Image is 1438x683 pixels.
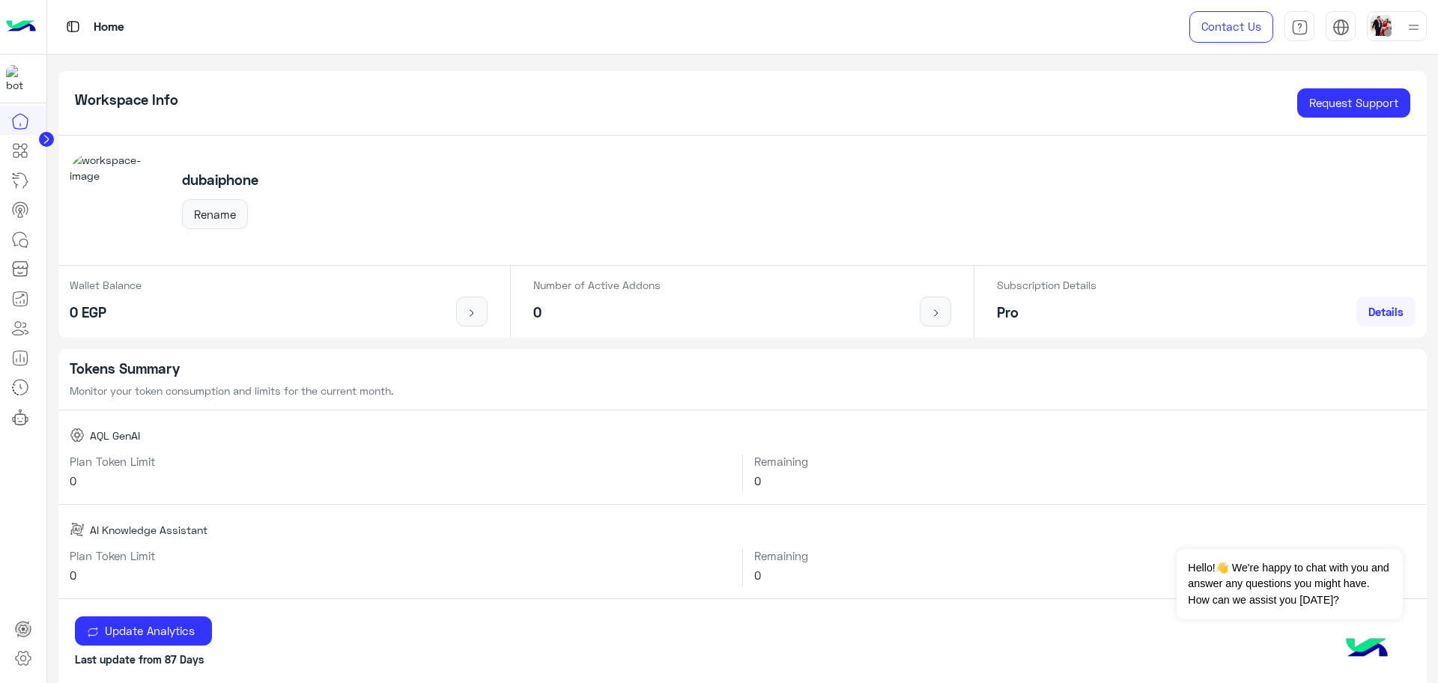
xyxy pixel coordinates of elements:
h6: 0 [754,474,1416,488]
h6: Plan Token Limit [70,455,732,468]
img: tab [64,17,82,36]
a: Contact Us [1189,11,1273,43]
img: Logo [6,11,36,43]
h6: Remaining [754,549,1416,562]
span: AI Knowledge Assistant [90,522,207,538]
img: AI Knowledge Assistant [70,522,85,537]
button: Rename [182,199,248,229]
p: Last update from 87 Days [75,652,1410,667]
span: Update Analytics [99,624,200,637]
img: icon [926,307,945,319]
p: Home [94,17,124,37]
h6: 0 [70,568,732,582]
span: Details [1368,305,1404,318]
button: Update Analytics [75,616,212,646]
h6: Remaining [754,455,1416,468]
h5: Workspace Info [75,91,178,109]
img: hulul-logo.png [1341,623,1393,676]
img: tab [1332,19,1350,36]
p: Monitor your token consumption and limits for the current month. [70,383,1416,398]
p: Wallet Balance [70,277,142,293]
p: Subscription Details [997,277,1096,293]
span: AQL GenAI [90,428,140,443]
h5: 0 [533,304,661,321]
img: update icon [87,626,99,638]
h5: Tokens Summary [70,360,1416,377]
a: Request Support [1297,88,1410,118]
h5: Pro [997,304,1096,321]
img: AQL GenAI [70,428,85,443]
img: 1403182699927242 [6,65,33,92]
a: tab [1284,11,1314,43]
span: Hello!👋 We're happy to chat with you and answer any questions you might have. How can we assist y... [1177,549,1402,619]
h5: 0 EGP [70,304,142,321]
img: icon [463,307,482,319]
img: userImage [1371,15,1392,36]
img: profile [1404,18,1423,37]
h5: dubaiphone [182,171,258,189]
h6: 0 [754,568,1416,582]
a: Details [1356,297,1416,327]
h6: 0 [70,474,732,488]
h6: Plan Token Limit [70,549,732,562]
img: workspace-image [70,152,166,248]
img: tab [1291,19,1308,36]
p: Number of Active Addons [533,277,661,293]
